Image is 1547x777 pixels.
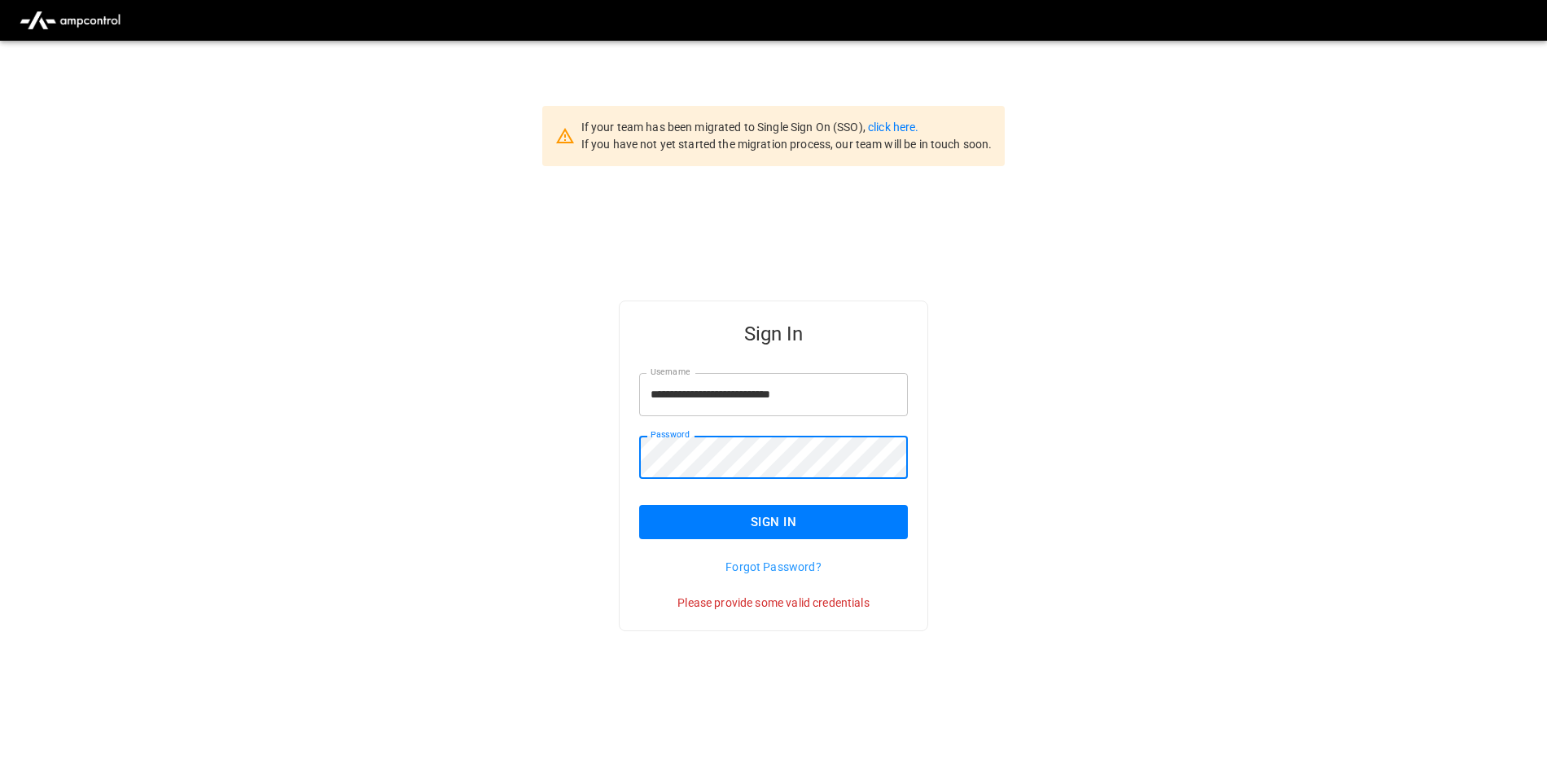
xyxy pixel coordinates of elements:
[13,5,127,36] img: ampcontrol.io logo
[639,559,908,575] p: Forgot Password?
[639,505,908,539] button: Sign In
[651,366,690,379] label: Username
[868,121,918,134] a: click here.
[639,595,908,611] p: Please provide some valid credentials
[581,138,993,151] span: If you have not yet started the migration process, our team will be in touch soon.
[651,428,690,441] label: Password
[581,121,868,134] span: If your team has been migrated to Single Sign On (SSO),
[639,321,908,347] h5: Sign In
